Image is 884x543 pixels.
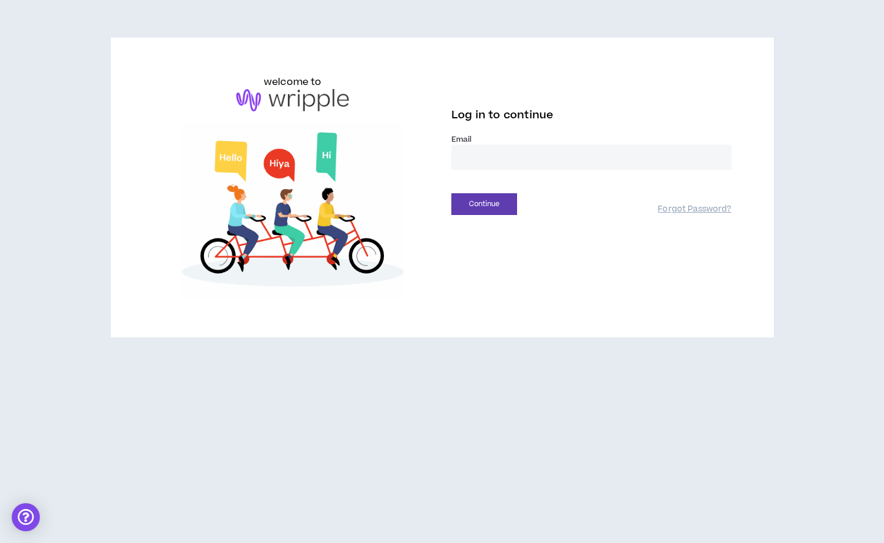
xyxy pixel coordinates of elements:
[451,108,553,122] span: Log in to continue
[264,75,322,89] h6: welcome to
[451,193,517,215] button: Continue
[12,503,40,531] div: Open Intercom Messenger
[658,204,731,215] a: Forgot Password?
[451,134,732,145] label: Email
[153,123,433,300] img: Welcome to Wripple
[236,89,349,111] img: logo-brand.png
